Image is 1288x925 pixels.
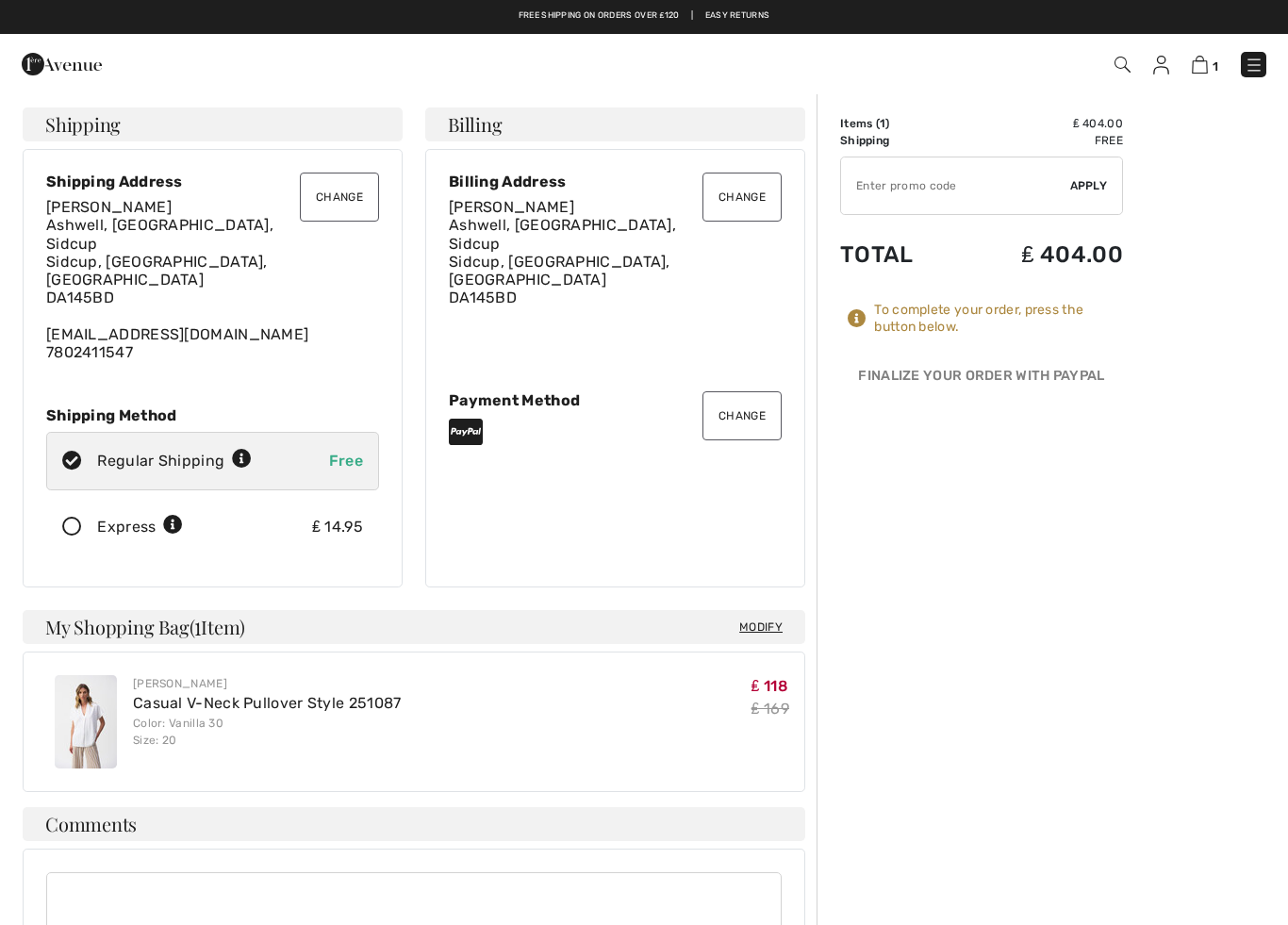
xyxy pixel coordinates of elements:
td: Total [840,223,958,287]
a: Free shipping on orders over ₤120 [519,9,680,23]
span: Ashwell, [GEOGRAPHIC_DATA], Sidcup Sidcup, [GEOGRAPHIC_DATA], [GEOGRAPHIC_DATA] DA145BD [46,216,273,306]
img: Search [1115,57,1131,73]
td: Free [958,132,1123,149]
span: Shipping [45,115,121,134]
span: 1 [1213,59,1218,74]
span: Free [329,452,363,470]
img: Casual V-Neck Pullover Style 251087 [55,675,117,768]
a: 1ère Avenue [22,54,102,72]
span: [PERSON_NAME] [46,198,172,216]
h4: Comments [23,807,805,841]
td: Shipping [840,132,958,149]
div: To complete your order, press the button below. [874,302,1123,336]
div: Shipping Method [46,406,379,424]
div: Express [97,516,183,538]
a: 1 [1192,53,1218,75]
td: Items ( ) [840,115,958,132]
span: Modify [739,618,783,636]
div: [EMAIL_ADDRESS][DOMAIN_NAME] 7802411547 [46,198,379,361]
iframe: PayPal [840,394,1123,437]
a: Easy Returns [705,9,770,23]
td: ₤ 404.00 [958,223,1123,287]
button: Change [702,173,782,222]
a: Casual V-Neck Pullover Style 251087 [133,694,402,712]
button: Change [300,173,379,222]
td: ₤ 404.00 [958,115,1123,132]
div: ₤ 14.95 [312,516,363,538]
img: 1ère Avenue [22,45,102,83]
button: Change [702,391,782,440]
span: 1 [194,613,201,637]
img: Menu [1245,56,1263,74]
span: Billing [448,115,502,134]
input: Promo code [841,157,1070,214]
div: Color: Vanilla 30 Size: 20 [133,715,402,749]
span: | [691,9,693,23]
h4: My Shopping Bag [23,610,805,644]
span: ( Item) [190,614,245,639]
div: Regular Shipping [97,450,252,472]
img: My Info [1153,56,1169,74]
s: ₤ 169 [751,700,789,718]
span: [PERSON_NAME] [449,198,574,216]
div: Shipping Address [46,173,379,190]
div: Payment Method [449,391,782,409]
img: Shopping Bag [1192,56,1208,74]
div: [PERSON_NAME] [133,675,402,692]
span: Ashwell, [GEOGRAPHIC_DATA], Sidcup Sidcup, [GEOGRAPHIC_DATA], [GEOGRAPHIC_DATA] DA145BD [449,216,676,306]
span: ₤ 118 [751,677,788,695]
span: Apply [1070,177,1108,194]
div: Finalize Your Order with PayPal [840,366,1123,394]
span: 1 [880,117,885,130]
div: Billing Address [449,173,782,190]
